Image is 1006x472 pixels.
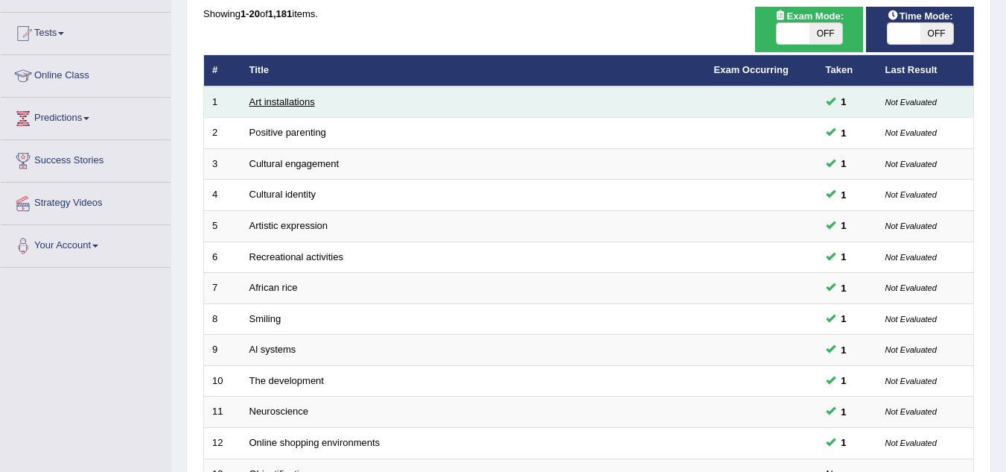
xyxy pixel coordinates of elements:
th: Taken [818,55,877,86]
td: 11 [204,397,241,428]
a: Tests [1,13,171,50]
a: Success Stories [1,140,171,177]
a: Al systems [249,344,296,355]
td: 12 [204,427,241,459]
a: Predictions [1,98,171,135]
td: 3 [204,148,241,180]
td: 6 [204,242,241,273]
td: 2 [204,118,241,149]
a: African rice [249,282,298,293]
td: 7 [204,273,241,304]
td: 9 [204,335,241,366]
small: Not Evaluated [885,345,937,354]
small: Not Evaluated [885,438,937,447]
a: The development [249,375,324,386]
small: Not Evaluated [885,221,937,230]
a: Online shopping environments [249,437,381,448]
span: You can still take this question [835,280,853,296]
span: You can still take this question [835,404,853,420]
a: Recreational activities [249,251,343,262]
span: You can still take this question [835,373,853,388]
a: Neuroscience [249,406,309,417]
small: Not Evaluated [885,190,937,199]
small: Not Evaluated [885,283,937,292]
td: 5 [204,211,241,242]
th: # [204,55,241,86]
div: Showing of items. [203,7,974,21]
small: Not Evaluated [885,407,937,416]
td: 4 [204,180,241,211]
span: You can still take this question [835,249,853,265]
th: Last Result [877,55,974,86]
span: You can still take this question [835,342,853,358]
span: You can still take this question [835,156,853,172]
span: OFF [920,23,953,44]
a: Cultural engagement [249,158,340,169]
a: Your Account [1,225,171,262]
a: Strategy Videos [1,183,171,220]
small: Not Evaluated [885,128,937,137]
b: 1,181 [268,8,293,19]
small: Not Evaluated [885,98,937,107]
td: 1 [204,86,241,118]
span: You can still take this question [835,125,853,141]
a: Cultural identity [249,189,316,200]
span: You can still take this question [835,187,853,203]
div: Show exams occurring in exams [755,7,863,52]
span: You can still take this question [835,218,853,233]
td: 10 [204,365,241,397]
small: Not Evaluated [885,160,937,169]
span: Time Mode: [882,8,959,24]
span: You can still take this question [835,94,853,110]
b: 1-20 [241,8,260,19]
td: 8 [204,303,241,335]
a: Art installations [249,96,315,107]
small: Not Evaluated [885,377,937,386]
span: You can still take this question [835,435,853,450]
a: Exam Occurring [714,64,789,75]
span: OFF [809,23,842,44]
a: Artistic expression [249,220,328,231]
th: Title [241,55,706,86]
span: You can still take this question [835,311,853,327]
span: Exam Mode: [768,8,849,24]
a: Positive parenting [249,127,326,138]
small: Not Evaluated [885,315,937,324]
small: Not Evaluated [885,253,937,262]
a: Smiling [249,313,281,324]
a: Online Class [1,55,171,92]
